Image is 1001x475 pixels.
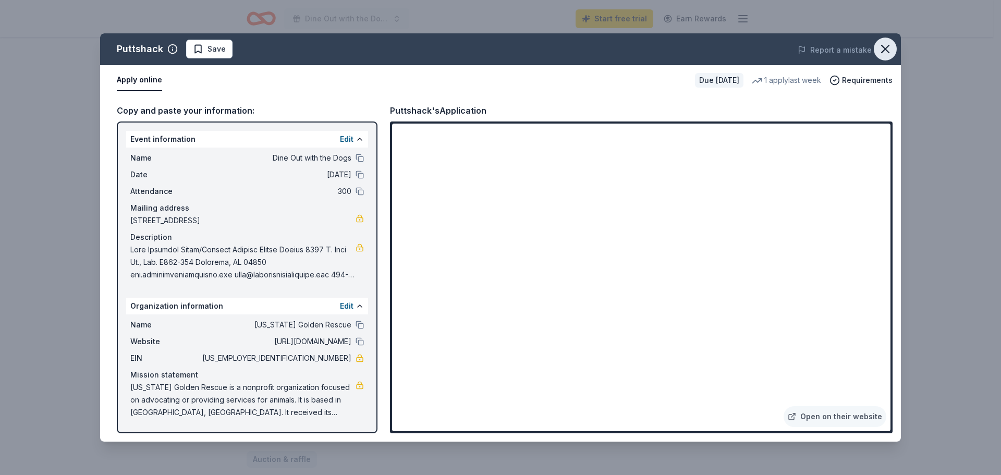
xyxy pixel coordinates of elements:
span: [US_EMPLOYER_IDENTIFICATION_NUMBER] [200,352,351,364]
button: Save [186,40,233,58]
span: Dine Out with the Dogs [200,152,351,164]
div: 1 apply last week [752,74,821,87]
span: [US_STATE] Golden Rescue is a nonprofit organization focused on advocating or providing services ... [130,381,356,419]
div: Event information [126,131,368,148]
span: [US_STATE] Golden Rescue [200,319,351,331]
span: Name [130,152,200,164]
div: Puttshack's Application [390,104,486,117]
span: Date [130,168,200,181]
span: [STREET_ADDRESS] [130,214,356,227]
span: [URL][DOMAIN_NAME] [200,335,351,348]
button: Report a mistake [798,44,872,56]
a: Open on their website [784,406,886,427]
span: 300 [200,185,351,198]
span: Attendance [130,185,200,198]
span: EIN [130,352,200,364]
span: Website [130,335,200,348]
span: [DATE] [200,168,351,181]
span: Save [207,43,226,55]
button: Edit [340,133,353,145]
div: Puttshack [117,41,163,57]
span: Name [130,319,200,331]
div: Description [130,231,364,243]
button: Requirements [829,74,893,87]
div: Mailing address [130,202,364,214]
div: Mission statement [130,369,364,381]
button: Apply online [117,69,162,91]
span: Lore Ipsumdol Sitam/Consect Adipisc Elitse Doeius 8397 T. Inci Ut., Lab. E862-354 Dolorema, AL 04... [130,243,356,281]
div: Organization information [126,298,368,314]
span: Requirements [842,74,893,87]
div: Copy and paste your information: [117,104,377,117]
div: Due [DATE] [695,73,743,88]
button: Edit [340,300,353,312]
